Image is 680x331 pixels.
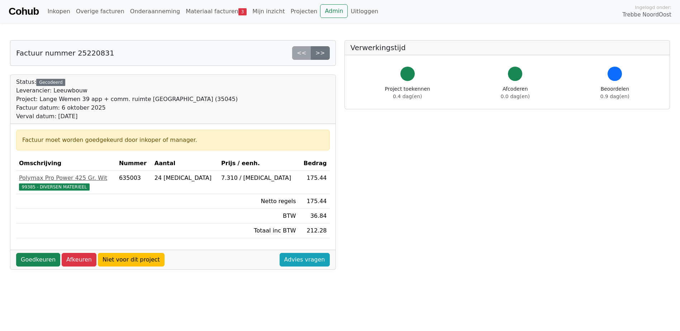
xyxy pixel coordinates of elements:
span: 0.0 dag(en) [501,93,530,99]
div: Beoordelen [600,85,629,100]
div: Gecodeerd [36,79,65,86]
div: Polymax Pro Power 425 Gr. Wit [19,174,113,182]
a: Polymax Pro Power 425 Gr. Wit99385 - DIVERSEN MATERIEEL [19,174,113,191]
span: 99385 - DIVERSEN MATERIEEL [19,183,90,191]
td: 635003 [116,171,152,194]
a: Onderaanneming [127,4,183,19]
span: Trebbe NoordOost [623,11,671,19]
div: Leverancier: Leeuwbouw [16,86,238,95]
div: Status: [16,78,238,121]
td: Totaal inc BTW [218,224,299,238]
a: Materiaal facturen3 [183,4,249,19]
a: Afkeuren [62,253,96,267]
span: 0.9 dag(en) [600,93,629,99]
div: Factuur moet worden goedgekeurd door inkoper of manager. [22,136,324,144]
div: Afcoderen [501,85,530,100]
div: 7.310 / [MEDICAL_DATA] [221,174,296,182]
a: >> [311,46,330,60]
a: Admin [320,4,348,18]
div: 24 [MEDICAL_DATA] [154,174,215,182]
a: Advies vragen [280,253,330,267]
td: 175.44 [299,171,330,194]
th: Nummer [116,156,152,171]
a: Cohub [9,3,39,20]
a: Goedkeuren [16,253,60,267]
h5: Factuur nummer 25220831 [16,49,114,57]
a: Inkopen [44,4,73,19]
h5: Verwerkingstijd [351,43,664,52]
td: 175.44 [299,194,330,209]
td: 212.28 [299,224,330,238]
td: Netto regels [218,194,299,209]
td: 36.84 [299,209,330,224]
td: BTW [218,209,299,224]
a: Uitloggen [348,4,381,19]
a: Niet voor dit project [98,253,165,267]
a: Overige facturen [73,4,127,19]
span: 0.4 dag(en) [393,93,422,99]
span: Ingelogd onder: [635,4,671,11]
span: 3 [238,8,247,15]
th: Omschrijving [16,156,116,171]
th: Prijs / eenh. [218,156,299,171]
div: Project: Lange Wemen 39 app + comm. ruimte [GEOGRAPHIC_DATA] (35045) [16,95,238,104]
div: Verval datum: [DATE] [16,112,238,121]
div: Project toekennen [385,85,430,100]
div: Factuur datum: 6 oktober 2025 [16,104,238,112]
a: Projecten [288,4,320,19]
th: Bedrag [299,156,330,171]
th: Aantal [152,156,218,171]
a: Mijn inzicht [249,4,288,19]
